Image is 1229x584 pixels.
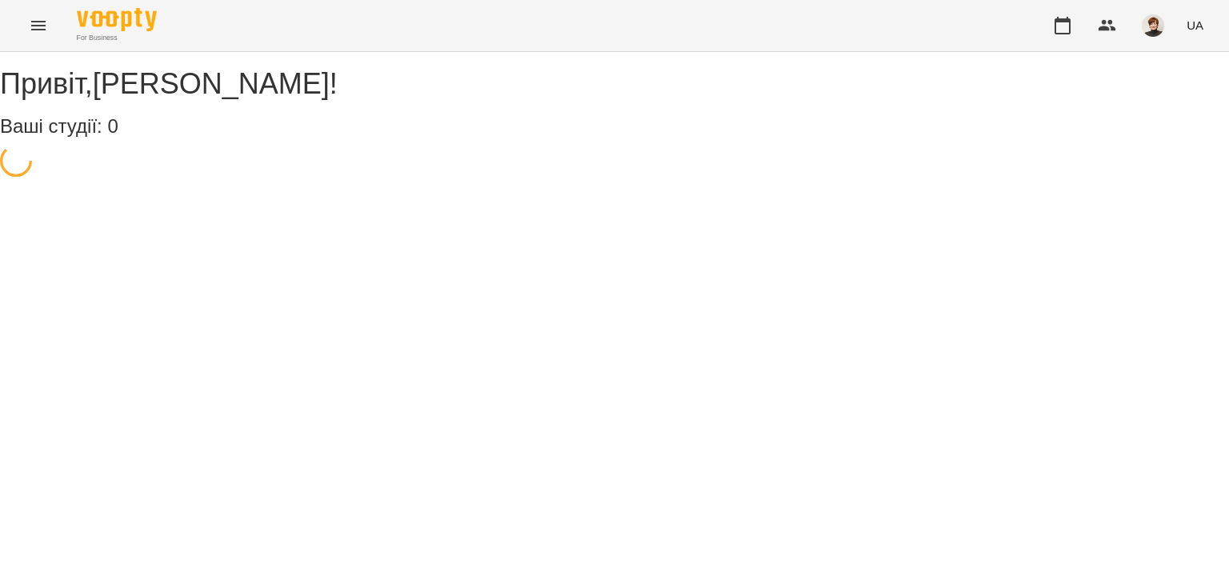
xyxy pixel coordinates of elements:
[107,115,118,137] span: 0
[1180,10,1210,40] button: UA
[1142,14,1164,37] img: 630b37527edfe3e1374affafc9221cc6.jpg
[77,8,157,31] img: Voopty Logo
[77,33,157,43] span: For Business
[19,6,58,45] button: Menu
[1187,17,1203,34] span: UA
